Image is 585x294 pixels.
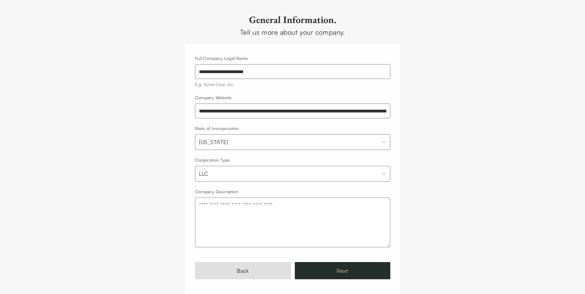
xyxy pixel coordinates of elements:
[185,14,400,26] h2: General Information.
[195,134,390,150] button: State of Incorporation
[195,126,239,131] label: State of Incorporation
[195,56,248,61] label: Full Company Legal Name
[195,262,291,279] a: Back
[185,27,400,37] div: Tell us more about your company.
[195,157,230,163] label: Corporation Type
[295,262,390,279] button: Next
[195,95,232,100] label: Company Website
[195,189,239,194] label: Company Description
[195,81,390,88] p: E.g. Acme Corp, Inc.
[195,166,390,182] button: Corporation Type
